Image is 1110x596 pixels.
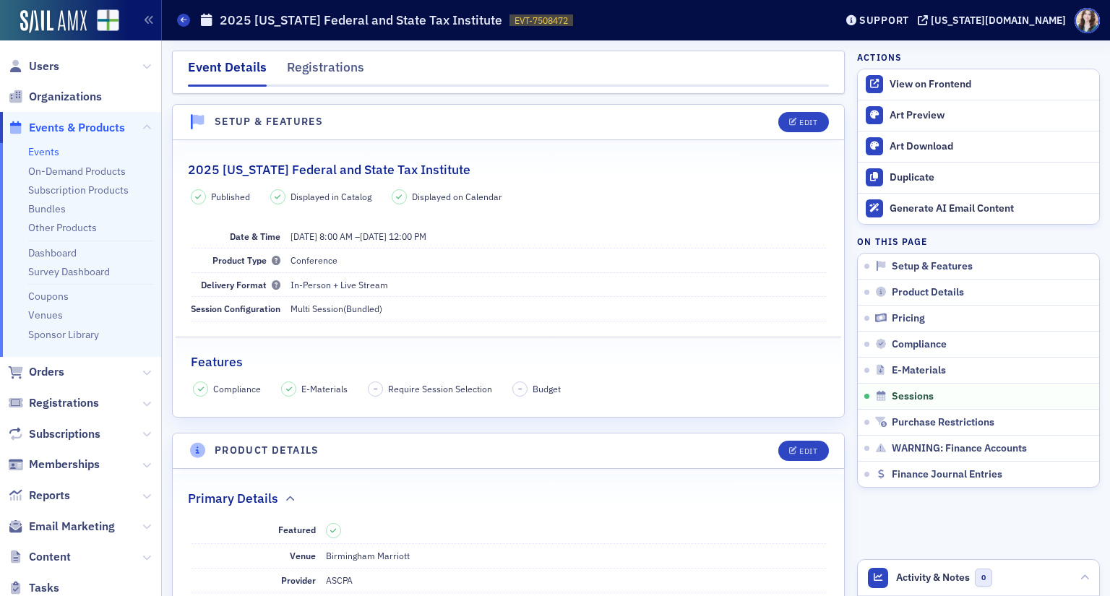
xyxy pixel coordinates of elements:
span: [DATE] [360,230,387,242]
span: Published [211,190,250,203]
a: Memberships [8,457,100,472]
span: – [374,384,378,394]
a: View Homepage [87,9,119,34]
time: 8:00 AM [319,230,353,242]
span: E-Materials [301,382,348,395]
a: Art Download [858,131,1099,162]
span: Tasks [29,580,59,596]
span: Compliance [892,338,947,351]
span: Require Session Selection [388,382,492,395]
span: Budget [533,382,561,395]
span: Venue [290,550,316,561]
div: Art Download [890,140,1092,153]
h1: 2025 [US_STATE] Federal and State Tax Institute [220,12,502,29]
span: In-Person + Live Stream [291,279,388,290]
a: Orders [8,364,64,380]
span: Purchase Restrictions [892,416,994,429]
a: Email Marketing [8,519,115,535]
span: E-Materials [892,364,946,377]
button: Edit [778,112,828,132]
a: Dashboard [28,246,77,259]
span: Events & Products [29,120,125,136]
h4: Product Details [215,443,319,458]
span: WARNING: Finance Accounts [892,442,1027,455]
span: Conference [291,254,337,266]
time: 12:00 PM [389,230,426,242]
span: Session Configuration [191,303,280,314]
span: Compliance [213,382,261,395]
div: Duplicate [890,171,1092,184]
div: Edit [799,447,817,455]
a: Events & Products [8,120,125,136]
span: Product Type [212,254,280,266]
span: Orders [29,364,64,380]
span: – [518,384,522,394]
a: Sponsor Library [28,328,99,341]
img: SailAMX [20,10,87,33]
span: Users [29,59,59,74]
button: [US_STATE][DOMAIN_NAME] [918,15,1071,25]
h2: Primary Details [188,489,278,508]
span: Finance Journal Entries [892,468,1002,481]
span: Multi Session [291,303,343,314]
span: Activity & Notes [896,570,970,585]
span: EVT-7508472 [515,14,568,27]
span: Displayed in Catalog [291,190,371,203]
button: Generate AI Email Content [858,193,1099,224]
div: Registrations [287,58,364,85]
span: Registrations [29,395,99,411]
div: [US_STATE][DOMAIN_NAME] [931,14,1066,27]
div: Edit [799,118,817,126]
span: Delivery Format [201,279,280,290]
h4: Setup & Features [215,114,323,129]
button: Edit [778,441,828,461]
a: Survey Dashboard [28,265,110,278]
a: Venues [28,308,63,321]
span: [DATE] [291,230,317,242]
div: Generate AI Email Content [890,202,1092,215]
span: Pricing [892,312,925,325]
a: Registrations [8,395,99,411]
a: Art Preview [858,100,1099,131]
a: Subscription Products [28,183,129,196]
span: Provider [281,574,316,586]
a: Content [8,549,71,565]
a: Organizations [8,89,102,105]
a: Events [28,145,59,158]
dd: (Bundled) [291,297,827,320]
span: Content [29,549,71,565]
span: Subscriptions [29,426,100,442]
div: Support [859,14,909,27]
h2: 2025 [US_STATE] Federal and State Tax Institute [188,160,470,179]
h4: On this page [857,235,1100,248]
span: ASCPA [326,574,353,586]
a: Bundles [28,202,66,215]
a: Other Products [28,221,97,234]
a: Tasks [8,580,59,596]
a: Users [8,59,59,74]
span: Setup & Features [892,260,973,273]
span: 0 [975,569,993,587]
span: Date & Time [230,230,280,242]
span: Displayed on Calendar [412,190,502,203]
span: Product Details [892,286,964,299]
span: Organizations [29,89,102,105]
span: Email Marketing [29,519,115,535]
a: Coupons [28,290,69,303]
h4: Actions [857,51,902,64]
a: View on Frontend [858,69,1099,100]
span: Sessions [892,390,934,403]
a: Subscriptions [8,426,100,442]
h2: Features [191,353,243,371]
span: Memberships [29,457,100,472]
a: Reports [8,488,70,504]
span: Featured [278,524,316,535]
span: Reports [29,488,70,504]
div: View on Frontend [890,78,1092,91]
span: Profile [1075,8,1100,33]
div: Event Details [188,58,267,87]
button: Duplicate [858,162,1099,193]
dd: – [291,225,827,248]
span: Birmingham Marriott [326,550,410,561]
